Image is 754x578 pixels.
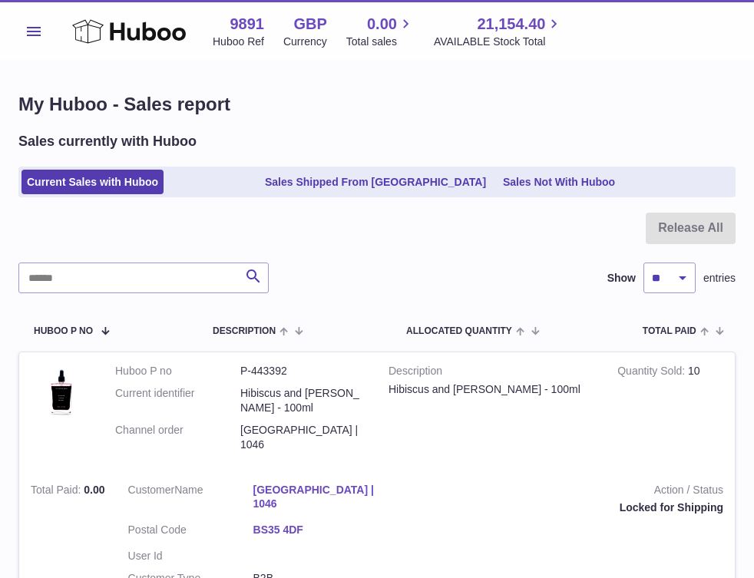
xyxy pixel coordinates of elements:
[477,14,545,35] span: 21,154.40
[260,170,491,195] a: Sales Shipped From [GEOGRAPHIC_DATA]
[703,271,736,286] span: entries
[346,14,415,49] a: 0.00 Total sales
[283,35,327,49] div: Currency
[115,386,240,415] dt: Current identifier
[434,35,564,49] span: AVAILABLE Stock Total
[253,523,379,537] a: BS35 4DF
[643,326,696,336] span: Total paid
[21,170,164,195] a: Current Sales with Huboo
[128,484,175,496] span: Customer
[115,364,240,378] dt: Huboo P no
[213,326,276,336] span: Description
[498,170,620,195] a: Sales Not With Huboo
[402,483,723,501] strong: Action / Status
[389,382,594,397] div: Hibiscus and [PERSON_NAME] - 100ml
[115,423,240,452] dt: Channel order
[389,364,594,382] strong: Description
[406,326,512,336] span: ALLOCATED Quantity
[240,386,365,415] dd: Hibiscus and [PERSON_NAME] - 100ml
[606,352,735,471] td: 10
[84,484,104,496] span: 0.00
[617,365,688,381] strong: Quantity Sold
[128,523,253,541] dt: Postal Code
[293,14,326,35] strong: GBP
[18,92,736,117] h1: My Huboo - Sales report
[128,483,253,516] dt: Name
[346,35,415,49] span: Total sales
[34,326,93,336] span: Huboo P no
[253,483,379,512] a: [GEOGRAPHIC_DATA] | 1046
[240,423,365,452] dd: [GEOGRAPHIC_DATA] | 1046
[18,132,197,150] h2: Sales currently with Huboo
[213,35,264,49] div: Huboo Ref
[31,484,84,500] strong: Total Paid
[402,500,723,515] div: Locked for Shipping
[367,14,397,35] span: 0.00
[434,14,564,49] a: 21,154.40 AVAILABLE Stock Total
[31,364,92,425] img: 1653476702.jpg
[607,271,636,286] label: Show
[230,14,264,35] strong: 9891
[240,364,365,378] dd: P-443392
[128,549,253,563] dt: User Id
